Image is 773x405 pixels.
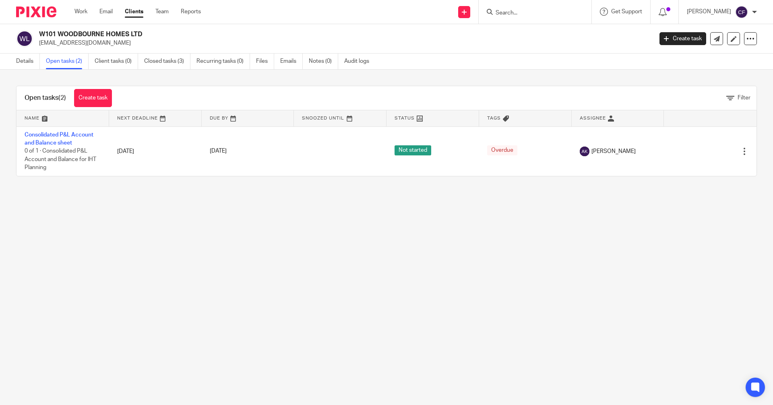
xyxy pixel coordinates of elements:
a: Email [99,8,113,16]
span: [PERSON_NAME] [591,147,636,155]
td: [DATE] [109,126,202,176]
span: (2) [58,95,66,101]
img: svg%3E [580,147,589,156]
a: Create task [659,32,706,45]
span: Snoozed Until [302,116,344,120]
a: Notes (0) [309,54,338,69]
a: Consolidated P&L Account and Balance sheet [25,132,93,146]
a: Details [16,54,40,69]
a: Closed tasks (3) [144,54,190,69]
a: Audit logs [344,54,375,69]
h2: W101 WOODBOURNE HOMES LTD [39,30,526,39]
a: Client tasks (0) [95,54,138,69]
a: Team [155,8,169,16]
h1: Open tasks [25,94,66,102]
a: Reports [181,8,201,16]
a: Create task [74,89,112,107]
a: Emails [280,54,303,69]
span: Get Support [611,9,642,14]
a: Clients [125,8,143,16]
a: Files [256,54,274,69]
span: Overdue [487,145,517,155]
input: Search [495,10,567,17]
a: Work [74,8,87,16]
span: Not started [395,145,431,155]
span: Filter [738,95,750,101]
img: svg%3E [16,30,33,47]
img: svg%3E [735,6,748,19]
span: Status [395,116,415,120]
p: [EMAIL_ADDRESS][DOMAIN_NAME] [39,39,647,47]
a: Open tasks (2) [46,54,89,69]
p: [PERSON_NAME] [687,8,731,16]
span: 0 of 1 · Consolidated P&L Account and Balance for IHT Planning [25,148,96,170]
img: Pixie [16,6,56,17]
span: Tags [487,116,501,120]
span: [DATE] [210,149,227,154]
a: Recurring tasks (0) [196,54,250,69]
